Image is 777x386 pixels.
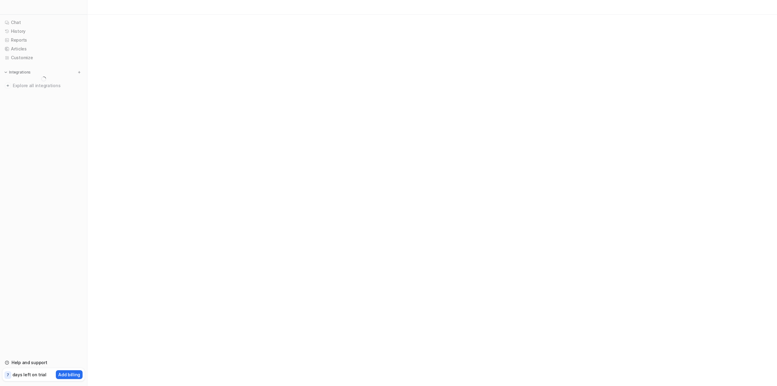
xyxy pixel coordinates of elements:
[2,36,85,44] a: Reports
[58,371,80,378] p: Add billing
[12,371,46,378] p: days left on trial
[13,81,82,91] span: Explore all integrations
[9,70,31,75] p: Integrations
[2,18,85,27] a: Chat
[2,358,85,367] a: Help and support
[4,70,8,74] img: expand menu
[77,70,81,74] img: menu_add.svg
[2,45,85,53] a: Articles
[2,53,85,62] a: Customize
[7,372,9,378] p: 7
[2,69,32,75] button: Integrations
[2,81,85,90] a: Explore all integrations
[56,370,83,379] button: Add billing
[2,27,85,36] a: History
[5,83,11,89] img: explore all integrations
